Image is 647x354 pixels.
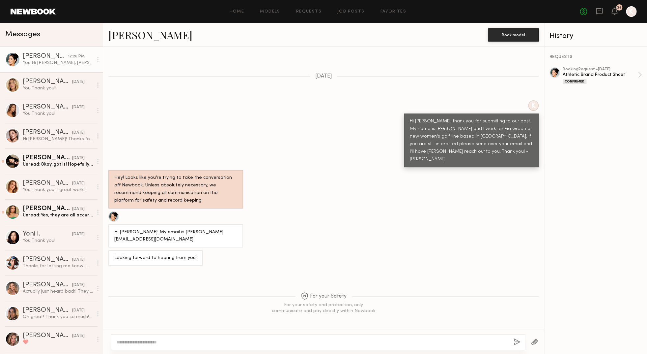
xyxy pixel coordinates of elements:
div: [DATE] [72,257,85,263]
div: [DATE] [72,104,85,111]
div: [DATE] [72,282,85,288]
div: Actually just heard back! They said they aren’t sure that they can switch things around. :/ If th... [23,288,93,295]
div: Hey! Looks like you’re trying to take the conversation off Newbook. Unless absolutely necessary, ... [114,174,237,205]
div: [DATE] [72,79,85,85]
div: [DATE] [72,333,85,339]
div: [PERSON_NAME] [23,256,72,263]
a: [PERSON_NAME] [108,28,192,42]
div: For your safety and protection, only communicate and pay directly within Newbook [271,302,376,314]
div: [PERSON_NAME] [23,79,72,85]
a: Favorites [380,10,406,14]
div: You: Thank you!! [23,85,93,91]
div: Thanks for letting me know ! Good luck with the shoot xx [23,263,93,269]
div: ❤️ [23,339,93,345]
div: Confirmed [563,79,586,84]
div: 34 [617,6,622,10]
div: [PERSON_NAME] [23,129,72,136]
div: You: Hi [PERSON_NAME], [PERSON_NAME] our Operations Manager who will also be at the shoot will be... [23,60,93,66]
div: Hi [PERSON_NAME]! My email is [PERSON_NAME][EMAIL_ADDRESS][DOMAIN_NAME] [114,229,237,244]
a: Home [230,10,244,14]
div: [PERSON_NAME] [23,53,68,60]
div: Unread: Yes, they are all accurate! [23,212,93,218]
button: Book model [488,28,539,42]
div: You: Thank you! [23,111,93,117]
div: [PERSON_NAME] [PERSON_NAME] [23,282,72,288]
div: [PERSON_NAME] [23,155,72,161]
div: [DATE] [72,180,85,187]
div: Hi [PERSON_NAME], thank you for submitting to our post. My name is [PERSON_NAME] and I work for F... [410,118,533,163]
a: Models [260,10,280,14]
div: [DATE] [72,155,85,161]
div: booking Request • [DATE] [563,67,638,72]
div: 12:26 PM [68,53,85,60]
a: bookingRequest •[DATE]Athletic Brand Product ShootConfirmed [563,67,642,84]
div: [DATE] [72,307,85,314]
div: Oh great! Thank you so much! Have a great shoot (: [23,314,93,320]
div: [DATE] [72,231,85,238]
a: Job Posts [337,10,365,14]
div: Unread: Okay, got it! Hopefully we can work with each other in the future! Thank you, [PERSON_NAME] [23,161,93,168]
div: Yoni I. [23,231,72,238]
span: [DATE] [315,74,332,79]
div: [DATE] [72,130,85,136]
span: For your Safety [301,292,347,301]
a: Book model [488,32,539,37]
div: [DATE] [72,206,85,212]
span: Messages [5,31,40,38]
a: K [626,6,636,17]
div: History [549,32,642,40]
div: [PERSON_NAME] [23,307,72,314]
div: [PERSON_NAME] [23,104,72,111]
div: You: Thank you! [23,238,93,244]
div: Athletic Brand Product Shoot [563,72,638,78]
div: Hi [PERSON_NAME]! Thanks for reaching out. I did get put on hold for 4/10 right after submitting ... [23,136,93,142]
div: [PERSON_NAME] [23,180,72,187]
div: [PERSON_NAME] [23,206,72,212]
a: Requests [296,10,322,14]
div: You: Thank you - great work!! [23,187,93,193]
div: REQUESTS [549,55,642,59]
div: [PERSON_NAME] [23,333,72,339]
div: Looking forward to hearing from you! [114,254,197,262]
